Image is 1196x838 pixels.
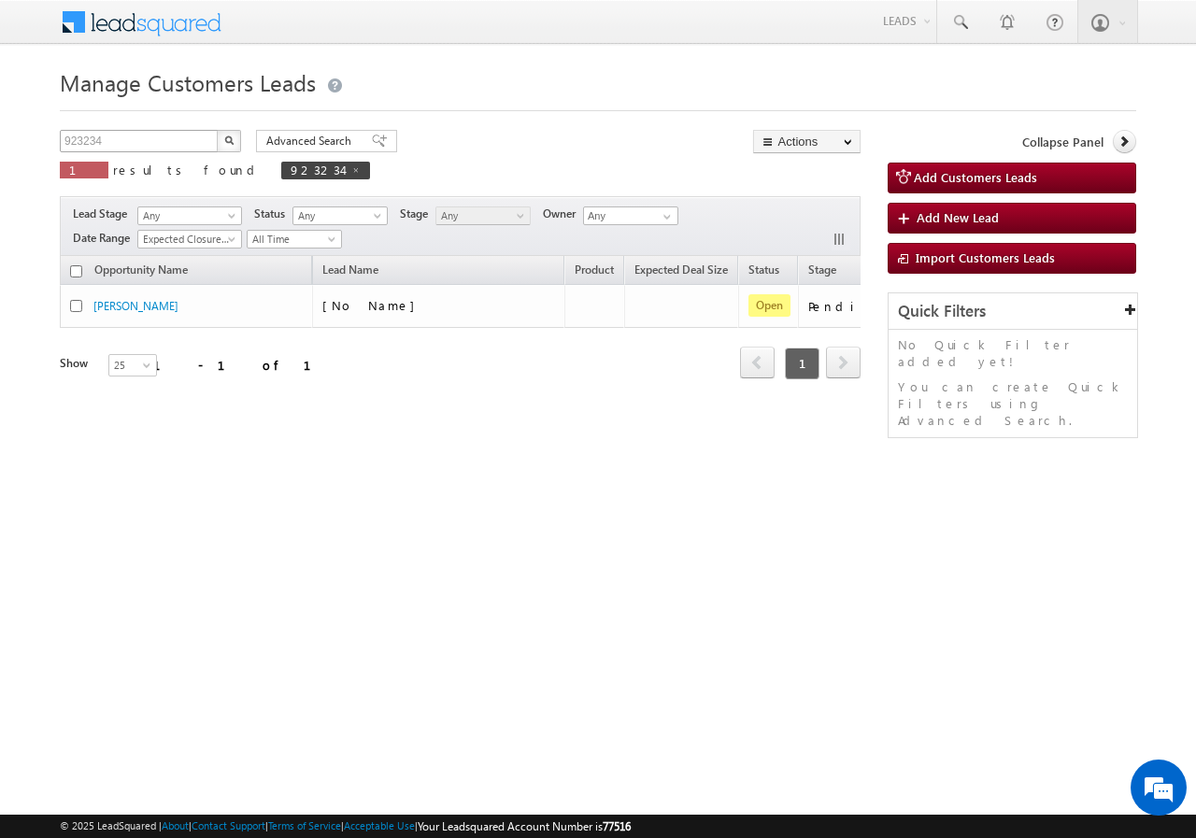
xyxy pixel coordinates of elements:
div: 1 - 1 of 1 [153,354,334,376]
span: Status [254,206,292,222]
span: Manage Customers Leads [60,67,316,97]
a: Expected Deal Size [625,260,737,284]
span: Expected Deal Size [634,263,728,277]
a: Show All Items [653,207,676,226]
span: Any [293,207,382,224]
em: Start Chat [254,575,339,601]
span: results found [113,162,262,178]
span: Any [138,207,235,224]
span: next [826,347,861,378]
a: Any [137,206,242,225]
a: Acceptable Use [344,819,415,831]
div: Pending for Follow-Up [808,298,995,315]
span: Expected Closure Date [138,231,235,248]
span: Date Range [73,230,137,247]
span: Opportunity Name [94,263,188,277]
span: Add Customers Leads [914,169,1037,185]
div: Minimize live chat window [306,9,351,54]
span: prev [740,347,775,378]
a: Any [292,206,388,225]
span: All Time [248,231,336,248]
a: 25 [108,354,157,376]
a: Contact Support [192,819,265,831]
span: Import Customers Leads [916,249,1055,265]
input: Type to Search [583,206,678,225]
span: Collapse Panel [1022,134,1103,150]
span: Stage [808,263,836,277]
a: Opportunity Name [85,260,197,284]
div: Quick Filters [889,293,1137,330]
a: Any [435,206,531,225]
span: 1 [69,162,99,178]
p: You can create Quick Filters using Advanced Search. [898,378,1128,429]
span: 77516 [603,819,631,833]
a: [PERSON_NAME] [93,299,178,313]
a: Terms of Service [268,819,341,831]
a: prev [740,348,775,378]
textarea: Type your message and hit 'Enter' [24,173,341,560]
span: Advanced Search [266,133,357,149]
span: [No Name] [322,297,424,313]
span: 25 [109,357,159,374]
div: Chat with us now [97,98,314,122]
a: next [826,348,861,378]
input: Check all records [70,265,82,277]
a: Expected Closure Date [137,230,242,249]
span: Any [436,207,525,224]
img: d_60004797649_company_0_60004797649 [32,98,78,122]
span: Add New Lead [917,209,999,225]
span: Stage [400,206,435,222]
span: 923234 [291,162,342,178]
span: Lead Name [313,260,388,284]
span: Owner [543,206,583,222]
span: Product [575,263,614,277]
img: Search [224,135,234,145]
span: 1 [785,348,819,379]
span: Your Leadsquared Account Number is [418,819,631,833]
button: Actions [753,130,861,153]
span: © 2025 LeadSquared | | | | | [60,817,631,835]
div: Show [60,355,93,372]
a: Status [739,260,789,284]
span: Lead Stage [73,206,135,222]
a: About [162,819,189,831]
a: All Time [247,230,342,249]
a: Stage [799,260,846,284]
p: No Quick Filter added yet! [898,336,1128,370]
span: Open [748,294,790,317]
